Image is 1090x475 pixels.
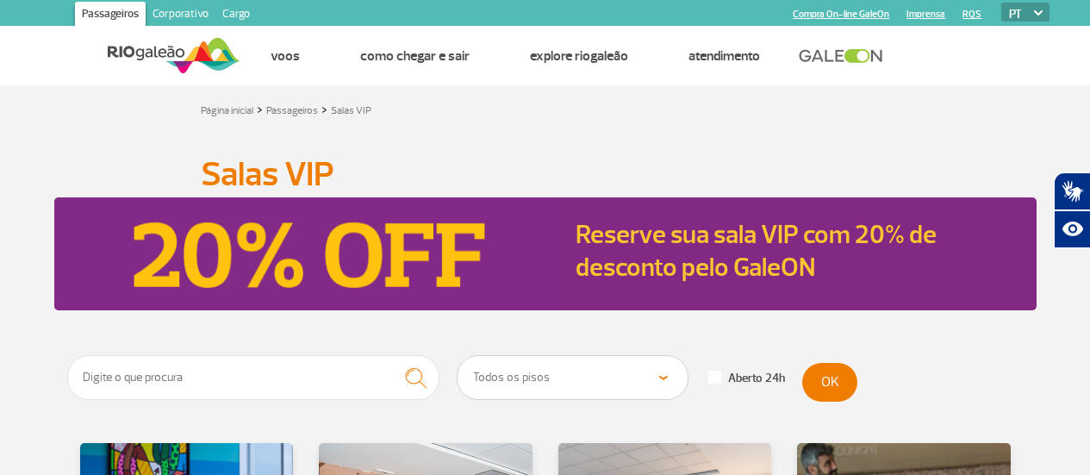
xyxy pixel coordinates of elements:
a: Compra On-line GaleOn [793,9,889,20]
a: Passageiros [75,2,146,29]
a: Imprensa [906,9,945,20]
img: Reserve sua sala VIP com 20% de desconto pelo GaleON [54,197,565,310]
a: Como chegar e sair [360,47,470,65]
a: Passageiros [266,104,318,117]
a: Explore RIOgaleão [530,47,628,65]
a: > [257,99,263,119]
a: RQS [962,9,981,20]
h1: Salas VIP [201,159,890,189]
a: Cargo [215,2,257,29]
input: Digite o que procura [67,355,440,400]
label: Aberto 24h [708,371,785,386]
button: OK [802,363,857,402]
a: Corporativo [146,2,215,29]
a: Atendimento [688,47,760,65]
a: Salas VIP [331,104,371,117]
a: > [321,99,327,119]
div: Plugin de acessibilidade da Hand Talk. [1054,172,1090,248]
button: Abrir recursos assistivos. [1054,210,1090,248]
a: Página inicial [201,104,253,117]
a: Voos [271,47,300,65]
button: Abrir tradutor de língua de sinais. [1054,172,1090,210]
a: Reserve sua sala VIP com 20% de desconto pelo GaleON [576,218,937,284]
